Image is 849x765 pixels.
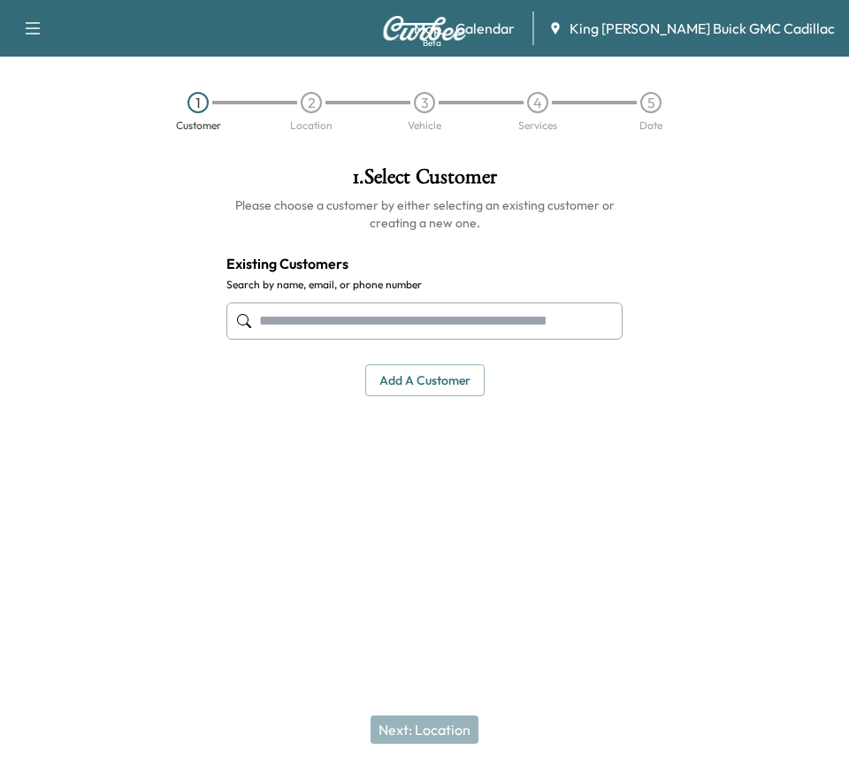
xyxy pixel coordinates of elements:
[176,120,221,131] div: Customer
[408,120,441,131] div: Vehicle
[226,278,623,292] label: Search by name, email, or phone number
[301,92,322,113] div: 2
[187,92,209,113] div: 1
[226,166,623,196] h1: 1 . Select Customer
[527,92,548,113] div: 4
[226,253,623,274] h4: Existing Customers
[570,18,835,39] span: King [PERSON_NAME] Buick GMC Cadillac
[640,92,662,113] div: 5
[382,16,467,41] img: Curbee Logo
[414,18,441,39] a: MapBeta
[423,36,441,50] div: Beta
[414,92,435,113] div: 3
[365,364,485,397] button: Add a customer
[518,120,557,131] div: Services
[290,120,333,131] div: Location
[226,196,623,232] h6: Please choose a customer by either selecting an existing customer or creating a new one.
[639,120,662,131] div: Date
[455,18,515,39] a: Calendar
